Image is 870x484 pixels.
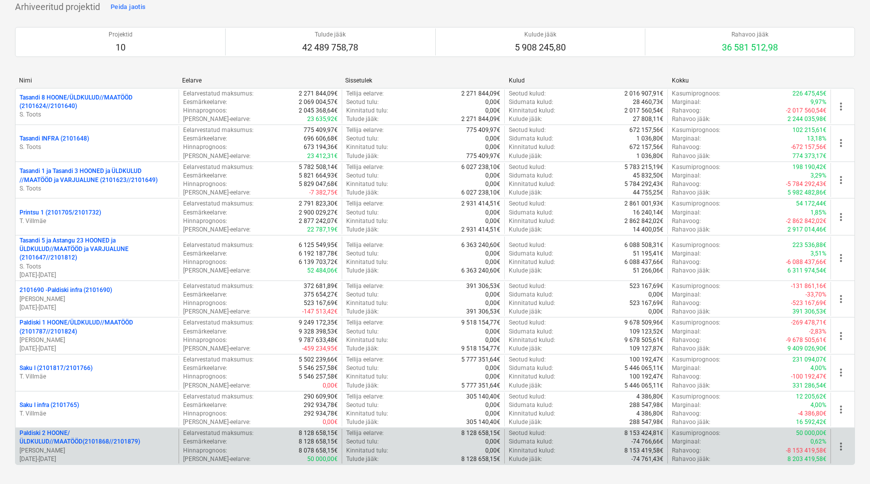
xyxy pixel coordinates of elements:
[20,401,175,418] div: Saku I infra (2101765)T. Villmäe
[672,199,720,208] p: Kasumiprognoos :
[307,266,338,275] p: 52 484,06€
[15,1,100,13] p: Arhiveeritud projektid
[485,208,500,217] p: 0,00€
[183,318,254,327] p: Eelarvestatud maksumus :
[485,299,500,307] p: 0,00€
[509,344,542,353] p: Kulude jääk :
[299,98,338,106] p: 2 069 004,57€
[792,163,826,171] p: 198 190,42€
[20,236,175,262] p: Tasandi 5 ja Astangu 23 HOONED ja ÜLDKULUD//MAATÖÖD ja VARJUALUNE (2101647//2101812)
[302,30,358,39] p: Tulude jääk
[672,89,720,98] p: Kasumiprognoos :
[485,327,500,336] p: 0,00€
[633,266,663,275] p: 51 266,06€
[672,258,701,266] p: Rahavoog :
[346,199,384,208] p: Tellija eelarve :
[182,77,337,84] div: Eelarve
[346,241,384,249] p: Tellija eelarve :
[791,318,826,327] p: -269 478,71€
[346,364,379,372] p: Seotud tulu :
[20,110,175,119] p: S. Toots
[509,282,546,290] p: Seotud kulud :
[809,327,826,336] p: -2,83%
[299,355,338,364] p: 5 502 239,66€
[461,355,500,364] p: 5 777 351,64€
[835,440,847,452] span: more_vert
[346,336,388,344] p: Kinnitatud tulu :
[109,30,133,39] p: Projektid
[183,126,254,134] p: Eelarvestatud maksumus :
[307,225,338,234] p: 22 787,19€
[787,266,826,275] p: 6 311 974,54€
[299,89,338,98] p: 2 271 844,09€
[624,336,663,344] p: 9 678 505,61€
[672,77,827,84] div: Kokku
[485,258,500,266] p: 0,00€
[346,106,388,115] p: Kinnitatud tulu :
[807,134,826,143] p: 13,18%
[624,241,663,249] p: 6 088 508,31€
[20,184,175,193] p: S. Toots
[345,77,500,84] div: Sissetulek
[509,163,546,171] p: Seotud kulud :
[183,282,254,290] p: Eelarvestatud maksumus :
[509,327,553,336] p: Sidumata kulud :
[299,217,338,225] p: 2 877 242,07€
[786,180,826,188] p: -5 784 292,43€
[183,266,251,275] p: [PERSON_NAME]-eelarve :
[20,303,175,312] p: [DATE] - [DATE]
[461,318,500,327] p: 9 518 154,77€
[624,258,663,266] p: 6 088 437,66€
[672,266,710,275] p: Rahavoo jääk :
[20,286,112,294] p: 2101690 - Paldiski infra (2101690)
[509,258,555,266] p: Kinnitatud kulud :
[509,355,546,364] p: Seotud kulud :
[346,266,379,275] p: Tulude jääk :
[183,299,227,307] p: Hinnaprognoos :
[633,208,663,217] p: 16 240,14€
[346,208,379,217] p: Seotud tulu :
[509,188,542,197] p: Kulude jääk :
[485,336,500,344] p: 0,00€
[183,241,254,249] p: Eelarvestatud maksumus :
[466,282,500,290] p: 391 306,53€
[299,327,338,336] p: 9 328 398,53€
[810,208,826,217] p: 1,85%
[786,217,826,225] p: -2 862 842,02€
[346,282,384,290] p: Tellija eelarve :
[672,180,701,188] p: Rahavoog :
[109,41,133,53] p: 10
[672,106,701,115] p: Rahavoog :
[309,188,338,197] p: -7 382,75€
[624,318,663,327] p: 9 678 509,96€
[485,180,500,188] p: 0,00€
[183,258,227,266] p: Hinnaprognoos :
[346,307,379,316] p: Tulude jääk :
[299,199,338,208] p: 2 791 823,30€
[786,336,826,344] p: -9 678 505,61€
[20,364,93,372] p: Saku I (2101817/2101766)
[796,199,826,208] p: 54 172,44€
[299,364,338,372] p: 5 546 257,58€
[20,409,175,418] p: T. Villmäe
[20,295,175,303] p: [PERSON_NAME]
[509,318,546,327] p: Seotud kulud :
[299,249,338,258] p: 6 192 187,78€
[183,208,227,217] p: Eesmärkeelarve :
[633,225,663,234] p: 14 400,05€
[672,163,720,171] p: Kasumiprognoos :
[509,249,553,258] p: Sidumata kulud :
[509,290,553,299] p: Sidumata kulud :
[461,163,500,171] p: 6 027 238,10€
[835,100,847,112] span: more_vert
[629,327,663,336] p: 109 123,52€
[299,163,338,171] p: 5 782 508,14€
[509,143,555,151] p: Kinnitatud kulud :
[183,336,227,344] p: Hinnaprognoos :
[509,152,542,160] p: Kulude jääk :
[304,290,338,299] p: 375 654,27€
[672,336,701,344] p: Rahavoog :
[466,126,500,134] p: 775 409,97€
[346,344,379,353] p: Tulude jääk :
[183,152,251,160] p: [PERSON_NAME]-eelarve :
